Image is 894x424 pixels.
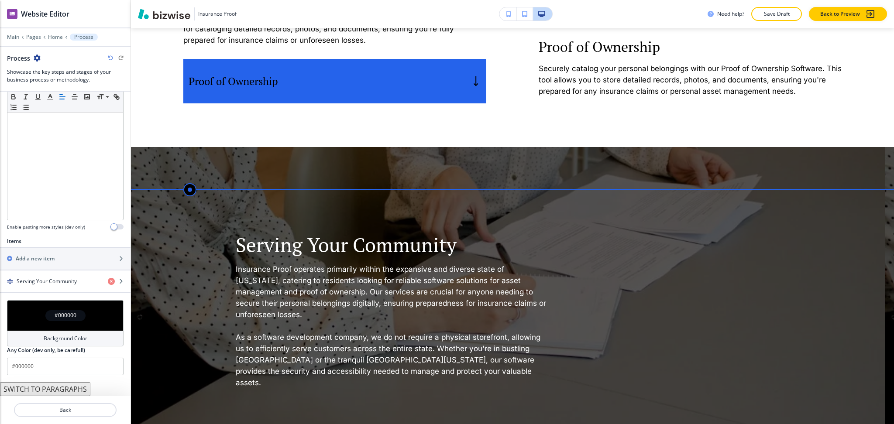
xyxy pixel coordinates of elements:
[717,10,744,18] h3: Need help?
[7,9,17,19] img: editor icon
[236,263,550,320] p: Insurance Proof operates primarily within the expansive and diverse state of [US_STATE], catering...
[236,332,550,388] p: As a software development company, we do not require a physical storefront, allowing us to effici...
[539,38,842,55] h4: Proof of Ownership
[44,335,87,342] h4: Background Color
[74,34,93,40] p: Process
[21,9,69,19] h2: Website Editor
[236,233,550,256] p: Serving Your Community
[7,278,13,284] img: Drag
[183,0,486,46] p: Explore Insurance Proof's innovative software designed to secure your personal belongings and pro...
[198,10,237,18] h3: Insurance Proof
[183,59,486,103] button: Proof of Ownership
[7,346,85,354] h2: Any Color (dev only, be careful!)
[7,68,124,84] h3: Showcase the key steps and stages of your business process or methodology.
[17,277,77,285] h4: Serving Your Community
[763,10,791,18] p: Save Draft
[7,34,19,40] button: Main
[15,406,116,414] p: Back
[26,34,41,40] button: Pages
[7,224,85,230] h4: Enable pasting more styles (dev only)
[16,255,55,263] h2: Add a new item
[7,54,30,63] h2: Process
[751,7,802,21] button: Save Draft
[48,34,63,40] button: Home
[14,403,117,417] button: Back
[55,311,76,319] h4: #000000
[138,7,237,21] button: Insurance Proof
[820,10,860,18] p: Back to Preview
[809,7,887,21] button: Back to Preview
[138,9,190,19] img: Bizwise Logo
[7,300,124,346] button: #000000Background Color
[539,63,842,97] h6: Securely catalog your personal belongings with our Proof of Ownership Software. This tool allows ...
[189,75,278,88] h5: Proof of Ownership
[70,34,98,41] button: Process
[7,237,21,245] h2: Items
